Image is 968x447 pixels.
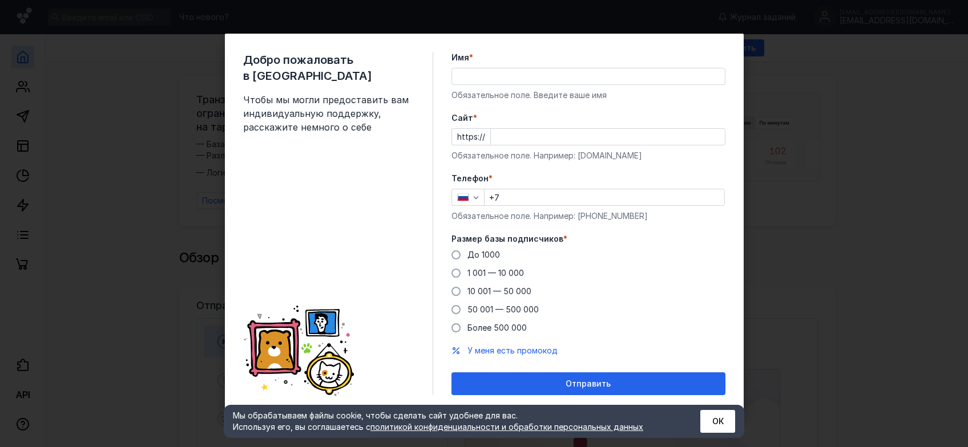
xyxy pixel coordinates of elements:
[243,52,414,84] span: Добро пожаловать в [GEOGRAPHIC_DATA]
[451,52,469,63] span: Имя
[451,112,473,124] span: Cайт
[451,150,725,161] div: Обязательное поле. Например: [DOMAIN_NAME]
[370,422,643,432] a: политикой конфиденциальности и обработки персональных данных
[700,410,735,433] button: ОК
[451,90,725,101] div: Обязательное поле. Введите ваше имя
[467,323,527,332] span: Более 500 000
[233,410,672,433] div: Мы обрабатываем файлы cookie, чтобы сделать сайт удобнее для вас. Используя его, вы соглашаетесь c
[467,346,558,355] span: У меня есть промокод
[451,233,563,245] span: Размер базы подписчиков
[451,372,725,395] button: Отправить
[467,268,524,278] span: 1 001 — 10 000
[566,379,611,389] span: Отправить
[467,304,539,314] span: 50 001 — 500 000
[451,210,725,222] div: Обязательное поле. Например: [PHONE_NUMBER]
[467,345,558,356] button: У меня есть промокод
[467,250,500,259] span: До 1000
[451,173,489,184] span: Телефон
[467,286,531,296] span: 10 001 — 50 000
[243,93,414,134] span: Чтобы мы могли предоставить вам индивидуальную поддержку, расскажите немного о себе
